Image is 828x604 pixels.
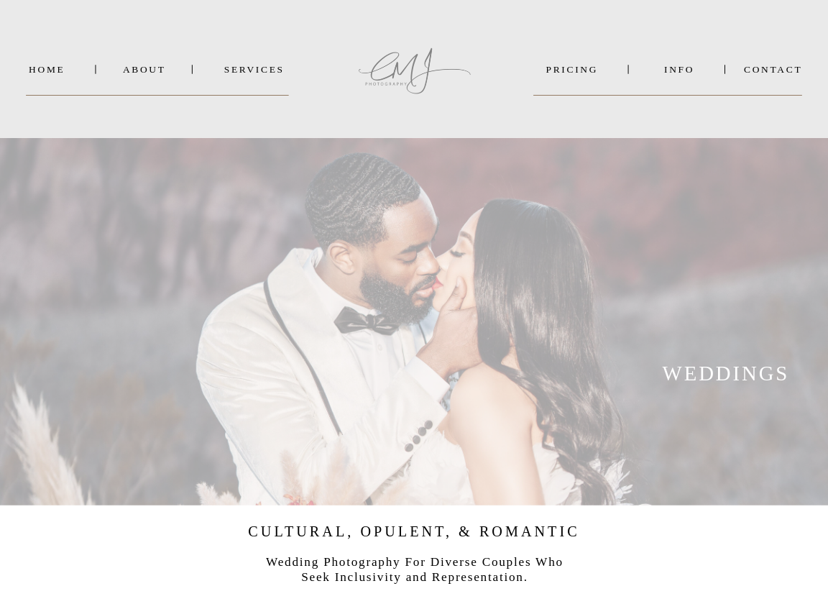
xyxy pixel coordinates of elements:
h2: Cultural, Opulent, & Romantic [229,521,599,544]
a: INFO [646,64,713,74]
h2: WEDDINGS [624,361,828,384]
a: Contact [744,64,803,74]
a: About [123,64,165,74]
h3: Wedding Photography For Diverse Couples Who Seek Inclusivity and Representation. [260,555,569,590]
a: PRICING [533,64,611,74]
a: SERVICES [219,64,289,74]
a: Home [26,64,68,74]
